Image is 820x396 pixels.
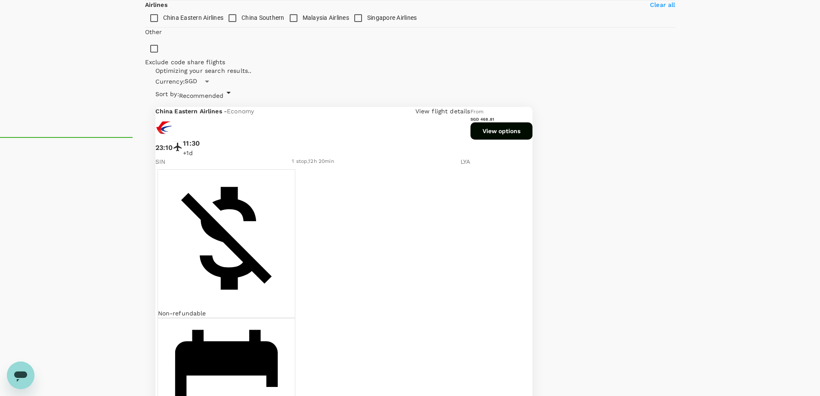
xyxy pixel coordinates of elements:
p: LYA [461,157,470,166]
div: Non-refundable [158,169,295,318]
span: Non-refundable [158,310,210,317]
p: 23:10 [155,143,173,153]
p: SIN [155,157,165,166]
iframe: Button to launch messaging window, conversation in progress [7,362,34,389]
span: +1d [183,150,192,156]
p: 11:30 [183,138,200,149]
div: 1 stop , 12h 20min [292,157,334,166]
